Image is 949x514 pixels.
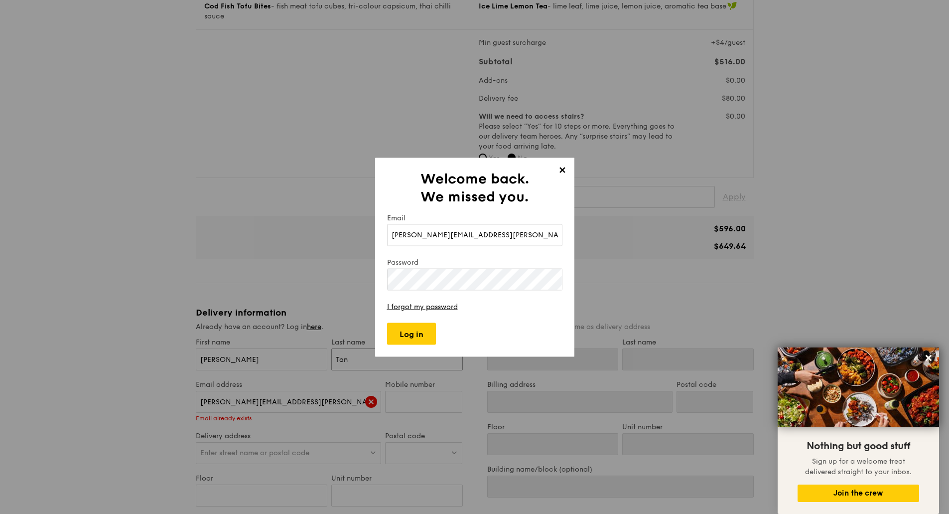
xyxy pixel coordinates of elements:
a: I forgot my password [387,302,458,311]
span: Nothing but good stuff [807,440,910,452]
label: Email [387,213,562,222]
button: Join the crew [798,485,919,502]
span: Sign up for a welcome treat delivered straight to your inbox. [805,457,912,476]
span: ✕ [555,165,569,178]
label: Password [387,258,562,266]
button: Close [921,350,937,366]
img: DSC07876-Edit02-Large.jpeg [778,347,939,427]
h2: Welcome back. We missed you. [387,170,562,205]
input: Log in [387,323,436,344]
